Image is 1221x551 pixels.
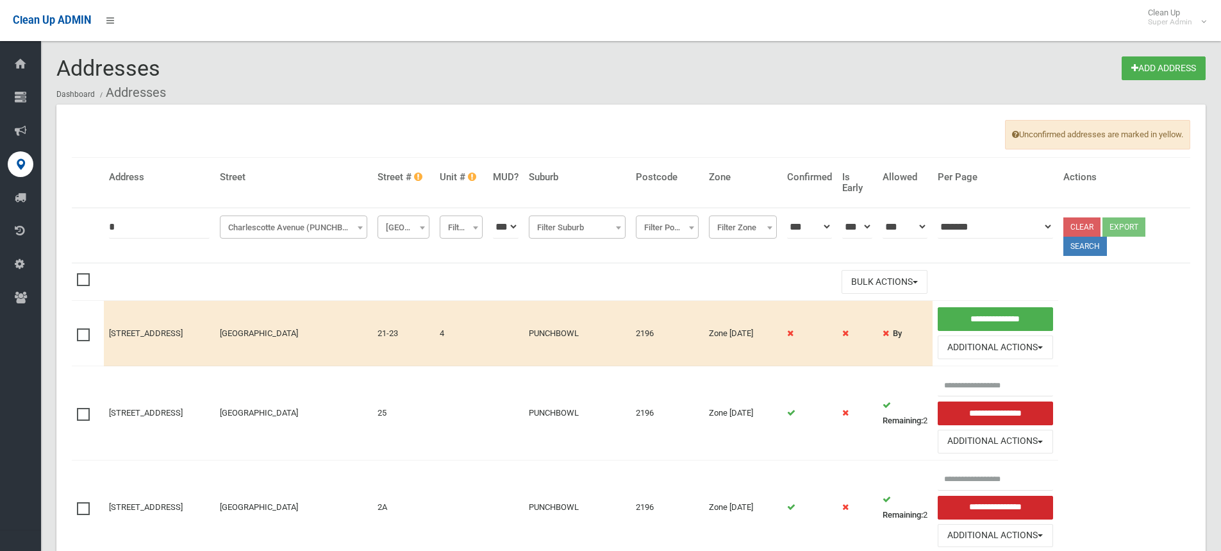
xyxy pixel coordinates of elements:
span: Filter Street # [378,216,429,239]
span: Filter Suburb [532,219,622,237]
h4: Is Early [842,172,872,193]
button: Additional Actions [938,430,1053,454]
button: Search [1063,237,1107,256]
span: Clean Up ADMIN [13,14,91,26]
td: PUNCHBOWL [524,366,631,461]
td: Zone [DATE] [704,301,782,366]
li: Addresses [97,81,166,105]
td: [GEOGRAPHIC_DATA] [215,366,372,461]
span: Filter Unit # [440,216,483,239]
h4: Street [220,172,367,183]
button: Additional Actions [938,524,1053,548]
span: Filter Zone [709,216,777,239]
span: Filter Postcode [636,216,699,239]
span: Clean Up [1142,8,1205,27]
td: 2196 [631,301,704,366]
td: [GEOGRAPHIC_DATA] [215,301,372,366]
strong: By [893,328,902,338]
h4: Confirmed [787,172,832,183]
strong: Remaining: [883,416,923,425]
a: Clear [1063,217,1101,237]
span: Filter Zone [712,219,774,237]
span: Charlescotte Avenue (PUNCHBOWL) [220,216,367,239]
td: PUNCHBOWL [524,301,631,366]
h4: Address [109,172,210,183]
h4: Allowed [883,172,927,183]
button: Additional Actions [938,335,1053,359]
td: Zone [DATE] [704,366,782,461]
h4: Per Page [938,172,1053,183]
h4: Postcode [636,172,699,183]
h4: Zone [709,172,777,183]
h4: Actions [1063,172,1185,183]
strong: Remaining: [883,510,923,520]
h4: Unit # [440,172,483,183]
span: Filter Unit # [443,219,479,237]
a: [STREET_ADDRESS] [109,328,183,338]
a: Add Address [1122,56,1206,80]
td: 25 [372,366,435,461]
td: 4 [435,301,488,366]
span: Charlescotte Avenue (PUNCHBOWL) [223,219,364,237]
td: 2 [877,366,933,461]
span: Filter Suburb [529,216,626,239]
h4: Suburb [529,172,626,183]
h4: Street # [378,172,429,183]
a: [STREET_ADDRESS] [109,408,183,418]
td: 2196 [631,366,704,461]
a: Dashboard [56,90,95,99]
small: Super Admin [1148,17,1192,27]
span: Filter Street # [381,219,426,237]
span: Unconfirmed addresses are marked in yellow. [1005,120,1190,149]
td: 21-23 [372,301,435,366]
span: Addresses [56,55,160,81]
a: [STREET_ADDRESS] [109,502,183,512]
button: Export [1102,217,1145,237]
span: Filter Postcode [639,219,695,237]
button: Bulk Actions [842,270,927,294]
h4: MUD? [493,172,519,183]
